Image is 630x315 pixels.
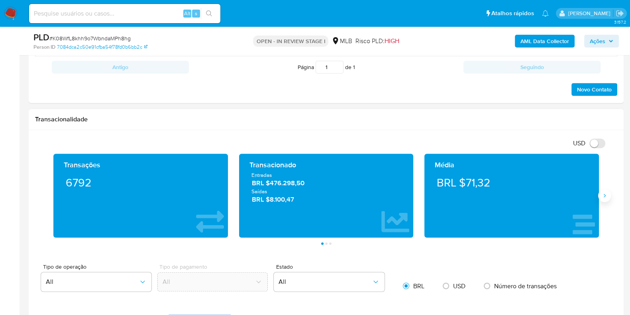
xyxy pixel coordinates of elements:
button: Novo Contato [571,83,617,96]
a: 7084dca2c50e91cfba54f78fd0b6bb2c [57,44,147,51]
span: Risco PLD: [355,37,399,46]
button: Ações [584,35,619,48]
p: jonathan.shikay@mercadolivre.com [568,10,613,17]
button: AML Data Collector [515,35,575,48]
input: Pesquise usuários ou casos... [29,8,220,19]
span: Novo Contato [577,84,612,95]
span: Alt [184,10,190,17]
span: # K08WfL8khh9o7WbndaMPh8hg [49,34,131,42]
span: 1 [353,63,355,71]
a: Sair [616,9,624,18]
button: Antigo [52,61,189,73]
p: OPEN - IN REVIEW STAGE I [253,36,328,47]
span: Página de [298,61,355,73]
b: AML Data Collector [520,35,569,48]
span: HIGH [384,36,399,46]
a: Notificações [542,10,549,17]
span: s [195,10,197,17]
span: Ações [590,35,605,48]
span: Atalhos rápidos [491,9,534,18]
div: MLB [332,37,352,46]
span: 3.157.2 [614,19,626,25]
h1: Transacionalidade [35,115,617,123]
button: search-icon [201,8,217,19]
b: Person ID [33,44,55,51]
b: PLD [33,31,49,44]
button: Seguindo [463,61,601,73]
